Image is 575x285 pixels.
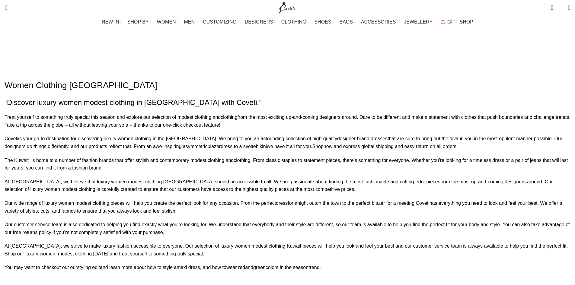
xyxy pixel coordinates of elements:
p: At [GEOGRAPHIC_DATA], we believe that luxury women modest clothing [GEOGRAPHIC_DATA] should be ac... [5,178,570,193]
h1: Women Clothing [GEOGRAPHIC_DATA] [5,79,570,91]
a: Shop [312,144,323,149]
a: Coveti [416,201,430,206]
span: GIFT SHOP [447,19,473,25]
span: ACCESSORIES [361,19,396,25]
a: dress [276,201,288,206]
h1: women modest clothing [GEOGRAPHIC_DATA] [147,35,428,51]
a: pieces [426,179,440,184]
a: GIFT SHOP [441,16,473,28]
a: CUSTOMIZING [203,16,239,28]
span: 0 [559,6,564,11]
a: JEWELLERY [404,16,435,28]
span: 0 [551,3,556,8]
span: SHOES [314,19,331,25]
p: is your go-to destination for discovering luxury women clothing in the [GEOGRAPHIC_DATA]. We brin... [5,135,570,150]
img: GiftBag [441,20,445,24]
span: NEW IN [102,19,119,25]
a: styling edit [77,265,100,270]
span: JEWELLERY [404,19,433,25]
span: MEN [184,19,195,25]
div: Main navigation [2,16,573,28]
a: clothing [221,115,237,120]
a: dresses [371,136,388,141]
a: SHOP BY [127,16,151,28]
a: DESIGNERS [245,16,275,28]
p: Treat yourself to something truly special this season and explore our selection of modest clothin... [5,113,570,129]
a: 0 [548,2,556,14]
a: night out [297,201,316,206]
span: women modest clothing [GEOGRAPHIC_DATA] [243,54,351,62]
a: MEN [184,16,197,28]
span: WOMEN [157,19,176,25]
a: clothing [234,158,250,163]
p: The Kuwait is home to a number of fashion brands that offer stylish and contemporary modest cloth... [5,157,570,172]
p: Our wide range of luxury women modest clothing pieces will help you create the perfect look for a... [5,199,570,215]
a: green [253,265,266,270]
a: wear red [226,265,245,270]
a: Coveti [5,136,18,141]
p: You may want to checkout out our and learn more about how to style a , and how to and colors in t... [5,264,570,271]
span: CUSTOMIZING [203,19,237,25]
h2: “Discover luxury women modest clothing in [GEOGRAPHIC_DATA] with Coveti.” [5,97,570,108]
span: BAGS [339,19,353,25]
a: NEW IN [102,16,121,28]
a: ACCESSORIES [361,16,398,28]
a: WOMEN [157,16,178,28]
a: BAGS [339,16,355,28]
a: trend. [308,265,321,270]
div: My Wishlist [558,2,564,14]
span: DESIGNERS [245,19,273,25]
a: Home [224,55,237,60]
a: bikini [256,144,267,149]
a: CLOTHING [281,16,308,28]
span: SHOP BY [127,19,149,25]
p: Our customer service team is also dedicated to helping you find exactly what you’re looking for. ... [5,221,570,236]
p: At [GEOGRAPHIC_DATA], we strive to make luxury fashion accessible to everyone. Our selection of l... [5,242,570,258]
a: Site logo [277,5,298,10]
span: CLOTHING [281,19,306,25]
a: Search [2,2,8,14]
a: maxi dress [177,265,200,270]
a: SHOES [314,16,333,28]
a: blazer [208,144,221,149]
a: designer brand [337,136,369,141]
